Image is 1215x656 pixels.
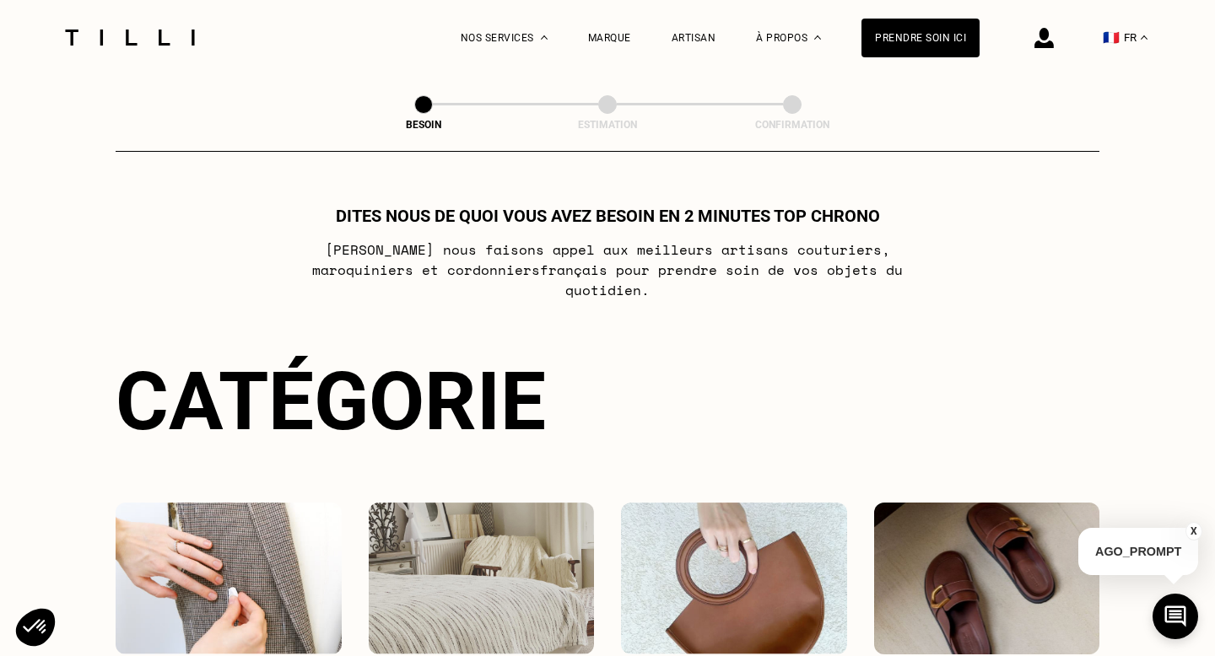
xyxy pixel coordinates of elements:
p: AGO_PROMPT [1078,528,1198,575]
img: Accessoires [621,503,847,654]
p: [PERSON_NAME] nous faisons appel aux meilleurs artisans couturiers , maroquiniers et cordonniers ... [273,239,942,300]
a: Prendre soin ici [861,19,980,57]
a: Marque [588,32,631,44]
img: icône connexion [1034,28,1054,48]
img: Menu déroulant [541,35,548,40]
a: Artisan [672,32,716,44]
button: X [1185,522,1202,540]
h1: Dites nous de quoi vous avez besoin en 2 minutes top chrono [336,206,880,226]
div: Besoin [339,119,508,131]
img: Chaussures [874,503,1100,654]
img: Vêtements [116,503,342,654]
div: Catégorie [116,354,1099,449]
div: Estimation [523,119,692,131]
img: Menu déroulant à propos [814,35,821,40]
span: 🇫🇷 [1103,30,1120,46]
img: Intérieur [369,503,595,654]
img: Logo du service de couturière Tilli [59,30,201,46]
img: menu déroulant [1141,35,1147,40]
div: Confirmation [708,119,877,131]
